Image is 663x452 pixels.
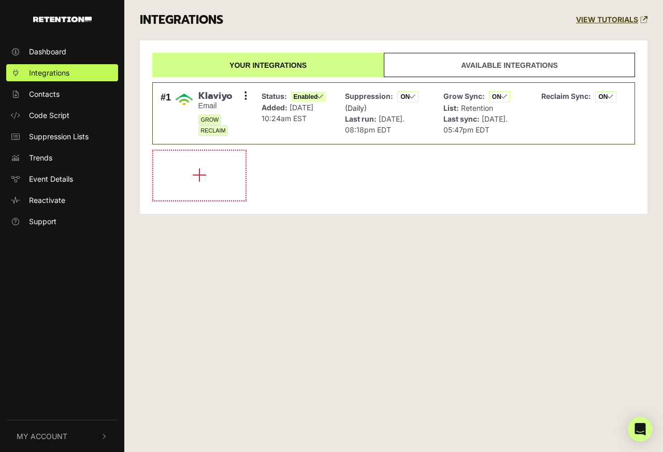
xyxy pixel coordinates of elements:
strong: Last sync: [443,114,480,123]
span: My Account [17,431,67,442]
a: Available integrations [384,53,635,77]
strong: Added: [262,103,287,112]
span: [DATE] 10:24am EST [262,103,313,123]
span: Support [29,216,56,227]
span: GROW [198,114,222,125]
div: #1 [161,91,171,136]
a: Suppression Lists [6,128,118,145]
img: Retention.com [33,17,92,22]
span: (Daily) [345,104,367,112]
span: [DATE]. 05:47pm EDT [443,114,508,134]
span: [DATE]. 08:18pm EDT [345,114,405,134]
a: VIEW TUTORIALS [576,16,647,24]
span: Trends [29,152,52,163]
strong: Reclaim Sync: [541,92,591,100]
strong: Last run: [345,114,377,123]
span: Integrations [29,67,69,78]
span: ON [489,91,510,103]
a: Your integrations [152,53,384,77]
strong: Suppression: [345,92,393,100]
span: Klaviyo [198,91,246,102]
a: Reactivate [6,192,118,209]
strong: Grow Sync: [443,92,485,100]
a: Support [6,213,118,230]
span: Reactivate [29,195,65,206]
span: Suppression Lists [29,131,89,142]
div: Open Intercom Messenger [628,417,653,442]
strong: List: [443,104,459,112]
span: RECLAIM [198,125,228,136]
span: Retention [461,104,493,112]
a: Code Script [6,107,118,124]
h3: INTEGRATIONS [140,13,223,27]
button: My Account [6,420,118,452]
a: Trends [6,149,118,166]
span: Contacts [29,89,60,99]
span: Enabled [291,92,326,102]
span: ON [397,91,419,103]
img: Klaviyo [175,91,193,109]
span: Dashboard [29,46,66,57]
span: Event Details [29,173,73,184]
a: Dashboard [6,43,118,60]
a: Integrations [6,64,118,81]
strong: Status: [262,92,287,100]
small: Email [198,101,246,110]
a: Contacts [6,85,118,103]
span: Code Script [29,110,69,121]
a: Event Details [6,170,118,187]
span: ON [595,91,616,103]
